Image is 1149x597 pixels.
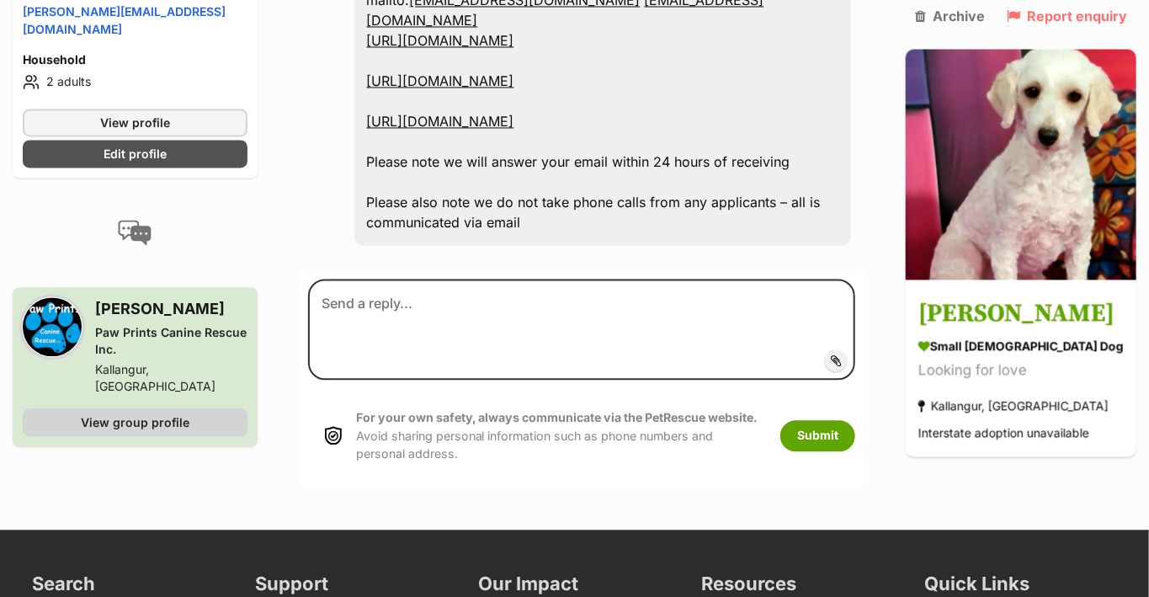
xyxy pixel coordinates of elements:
strong: For your own safety, always communicate via the PetRescue website. [356,410,758,424]
div: Kallangur, [GEOGRAPHIC_DATA] [918,395,1109,418]
p: Avoid sharing personal information such as phone numbers and personal address. [356,408,763,462]
img: Paw Prints Canine Rescue Inc. profile pic [23,296,82,355]
a: [URL][DOMAIN_NAME] [367,113,514,130]
span: Interstate adoption unavailable [918,426,1089,440]
a: [URL][DOMAIN_NAME] [367,32,514,49]
span: View group profile [81,413,189,430]
button: Submit [780,420,855,450]
a: [PERSON_NAME][EMAIL_ADDRESS][DOMAIN_NAME] [23,3,226,35]
span: View profile [100,113,170,131]
a: [PERSON_NAME] small [DEMOGRAPHIC_DATA] Dog Looking for love Kallangur, [GEOGRAPHIC_DATA] Intersta... [906,283,1136,457]
div: small [DEMOGRAPHIC_DATA] Dog [918,338,1124,355]
div: Looking for love [918,360,1124,382]
h3: [PERSON_NAME] [95,296,247,320]
a: Edit profile [23,139,247,167]
h4: Household [23,51,247,67]
div: Paw Prints Canine Rescue Inc. [95,323,247,357]
li: 2 adults [23,71,247,91]
img: conversation-icon-4a6f8262b818ee0b60e3300018af0b2d0b884aa5de6e9bcb8d3d4eeb1a70a7c4.svg [118,219,152,244]
img: Ali [906,49,1136,280]
a: Archive [915,8,985,24]
a: View group profile [23,408,247,435]
div: Kallangur, [GEOGRAPHIC_DATA] [95,360,247,394]
h3: [PERSON_NAME] [918,296,1124,333]
span: Edit profile [104,144,167,162]
a: [URL][DOMAIN_NAME] [367,72,514,89]
a: Report enquiry [1007,8,1127,24]
a: View profile [23,108,247,136]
